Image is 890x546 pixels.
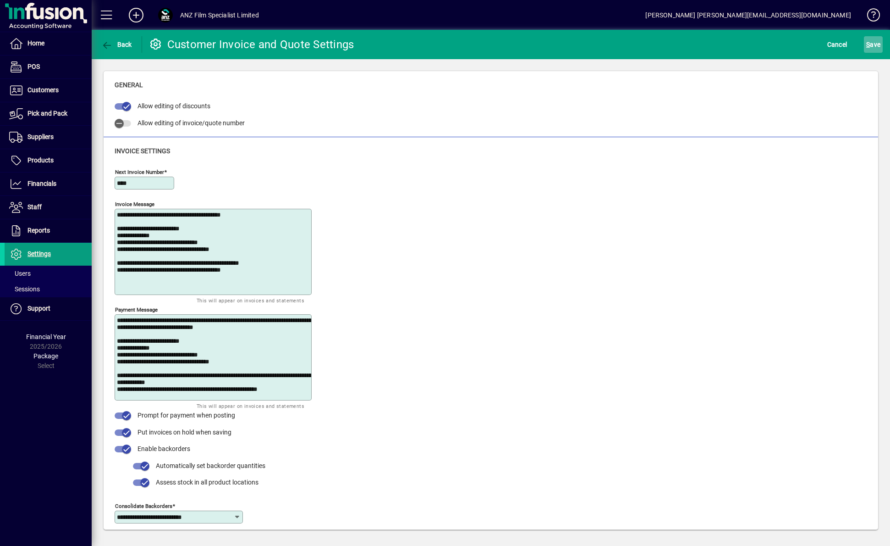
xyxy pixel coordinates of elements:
[27,250,51,257] span: Settings
[137,429,231,436] span: Put invoices on hold when saving
[827,37,847,52] span: Cancel
[5,56,92,78] a: POS
[5,32,92,55] a: Home
[866,41,870,48] span: S
[151,7,180,23] button: Profile
[27,305,50,312] span: Support
[137,412,235,419] span: Prompt for payment when posting
[27,180,56,187] span: Financials
[156,479,258,486] span: Assess stock in all product locations
[866,37,880,52] span: ave
[137,119,245,127] span: Allow editing of invoice/quote number
[27,86,59,94] span: Customers
[27,203,42,211] span: Staff
[115,81,143,89] span: General
[5,297,92,320] a: Support
[115,147,170,155] span: Invoice settings
[5,149,92,172] a: Products
[197,401,304,411] mat-hint: This will appear on invoices and statements
[197,295,304,306] mat-hint: This will appear on invoices and statements
[5,173,92,195] a: Financials
[9,270,31,277] span: Users
[27,227,50,234] span: Reports
[5,126,92,149] a: Suppliers
[121,7,151,23] button: Add
[860,2,879,32] a: Knowledge Base
[115,201,154,207] mat-label: Invoice Message
[5,281,92,297] a: Sessions
[156,462,265,469] span: Automatically set backorder quantities
[27,110,67,117] span: Pick and Pack
[5,102,92,125] a: Pick and Pack
[27,39,44,47] span: Home
[92,36,142,53] app-page-header-button: Back
[27,63,40,70] span: POS
[645,8,851,22] div: [PERSON_NAME] [PERSON_NAME][EMAIL_ADDRESS][DOMAIN_NAME]
[115,169,164,175] mat-label: Next invoice number
[115,502,172,509] mat-label: Consolidate backorders
[5,266,92,281] a: Users
[115,306,158,313] mat-label: Payment Message
[137,102,210,110] span: Allow editing of discounts
[180,8,259,22] div: ANZ Film Specialist Limited
[5,79,92,102] a: Customers
[27,133,54,140] span: Suppliers
[33,352,58,360] span: Package
[27,156,54,164] span: Products
[149,37,354,52] div: Customer Invoice and Quote Settings
[26,333,66,340] span: Financial Year
[825,36,850,53] button: Cancel
[137,445,190,452] span: Enable backorders
[9,285,40,293] span: Sessions
[5,219,92,242] a: Reports
[5,196,92,219] a: Staff
[99,36,134,53] button: Back
[101,41,132,48] span: Back
[864,36,883,53] button: Save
